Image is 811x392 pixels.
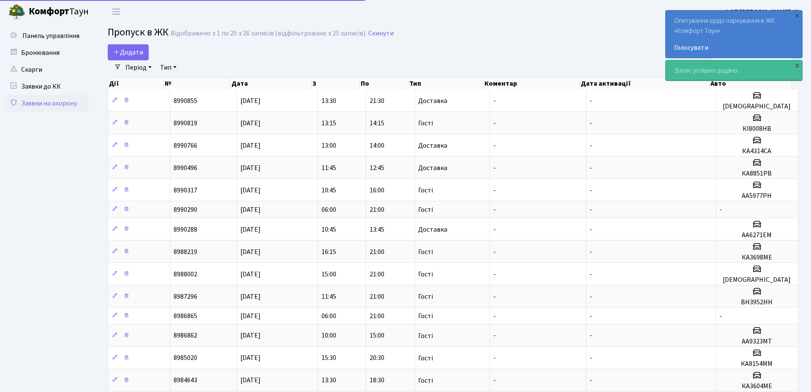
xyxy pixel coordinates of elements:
[174,96,197,105] span: 8990855
[370,292,384,301] span: 21:00
[29,5,69,18] b: Комфорт
[321,186,336,195] span: 10:45
[240,247,261,257] span: [DATE]
[793,11,801,20] div: ×
[418,293,433,300] span: Гості
[370,311,384,321] span: 21:00
[174,331,197,341] span: 8986862
[4,27,89,44] a: Панель управління
[370,225,384,234] span: 13:45
[493,225,496,234] span: -
[106,5,127,19] button: Переключити навігацію
[370,354,384,363] span: 20:30
[719,192,795,200] h5: АА5977РН
[418,165,447,171] span: Доставка
[321,292,336,301] span: 11:45
[360,78,408,89] th: По
[370,186,384,195] span: 16:00
[370,141,384,150] span: 14:00
[312,78,360,89] th: З
[174,119,197,128] span: 8990819
[240,225,261,234] span: [DATE]
[4,44,89,61] a: Бронювання
[108,78,164,89] th: Дії
[493,247,496,257] span: -
[29,5,89,19] span: Таун
[590,141,592,150] span: -
[174,225,197,234] span: 8990288
[321,270,336,279] span: 15:00
[321,141,336,150] span: 13:00
[493,292,496,301] span: -
[108,25,169,40] span: Пропуск в ЖК
[719,103,795,111] h5: [DEMOGRAPHIC_DATA]
[418,206,433,213] span: Гості
[674,43,794,53] a: Голосувати
[370,96,384,105] span: 21:30
[418,271,433,278] span: Гості
[580,78,710,89] th: Дата активації
[171,30,367,38] div: Відображено з 1 по 25 з 26 записів (відфільтровано з 25 записів).
[719,254,795,262] h5: КА3698МЕ
[590,376,592,385] span: -
[321,247,336,257] span: 16:15
[370,270,384,279] span: 21:00
[174,354,197,363] span: 8985020
[174,186,197,195] span: 8990317
[418,120,433,127] span: Гості
[240,186,261,195] span: [DATE]
[240,270,261,279] span: [DATE]
[321,119,336,128] span: 13:15
[418,226,447,233] span: Доставка
[240,141,261,150] span: [DATE]
[590,292,592,301] span: -
[321,96,336,105] span: 13:30
[724,7,801,16] b: ФОП [PERSON_NAME]. Н.
[113,48,143,57] span: Додати
[370,205,384,214] span: 21:00
[240,205,261,214] span: [DATE]
[484,78,580,89] th: Коментар
[240,119,261,128] span: [DATE]
[370,163,384,173] span: 12:45
[370,119,384,128] span: 14:15
[418,377,433,384] span: Гості
[321,331,336,341] span: 10:00
[719,170,795,178] h5: КА8851РВ
[590,186,592,195] span: -
[108,44,149,60] a: Додати
[174,247,197,257] span: 8988219
[370,247,384,257] span: 21:00
[321,311,336,321] span: 06:00
[418,249,433,255] span: Гості
[493,354,496,363] span: -
[418,355,433,362] span: Гості
[666,11,802,58] div: Опитування щодо паркування в ЖК «Комфорт Таун»
[793,61,801,70] div: ×
[590,311,592,321] span: -
[4,78,89,95] a: Заявки до КК
[590,205,592,214] span: -
[590,270,592,279] span: -
[321,354,336,363] span: 15:30
[231,78,312,89] th: Дата
[370,376,384,385] span: 18:30
[493,119,496,128] span: -
[164,78,231,89] th: №
[719,360,795,368] h5: КА8154ММ
[590,163,592,173] span: -
[719,147,795,155] h5: КА4314СА
[240,311,261,321] span: [DATE]
[493,331,496,341] span: -
[174,141,197,150] span: 8990766
[174,205,197,214] span: 8990290
[724,7,801,17] a: ФОП [PERSON_NAME]. Н.
[719,311,722,321] span: -
[719,276,795,284] h5: [DEMOGRAPHIC_DATA]
[418,313,433,319] span: Гості
[418,333,433,339] span: Гості
[4,61,89,78] a: Скарги
[418,142,447,149] span: Доставка
[157,60,180,75] a: Тип
[122,60,155,75] a: Період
